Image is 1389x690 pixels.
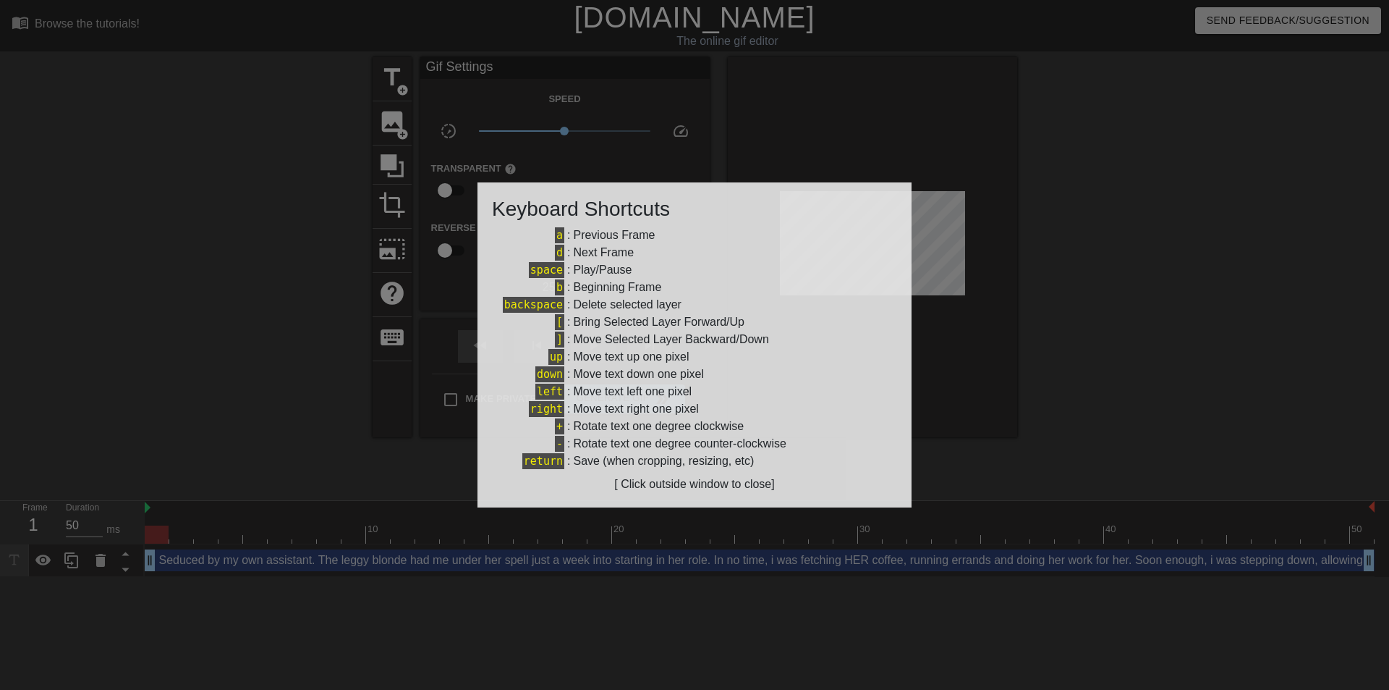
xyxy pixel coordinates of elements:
div: Move text left one pixel [573,383,692,400]
div: Bring Selected Layer Forward/Up [573,314,744,331]
span: [ [555,314,564,330]
span: space [529,262,564,278]
div: Move text right one pixel [573,400,698,418]
div: : [492,314,897,331]
div: [ Click outside window to close] [492,476,897,493]
div: Rotate text one degree counter-clockwise [573,435,786,453]
span: down [535,366,564,382]
span: b [555,279,564,295]
div: : [492,279,897,296]
div: : [492,261,897,279]
span: right [529,401,564,417]
div: Move Selected Layer Backward/Down [573,331,768,348]
div: : [492,435,897,453]
h3: Keyboard Shortcuts [492,197,897,222]
span: left [535,384,564,400]
div: : [492,227,897,244]
div: : [492,331,897,348]
div: : [492,383,897,400]
div: Next Frame [573,244,634,261]
span: d [555,245,564,261]
span: up [548,349,564,365]
span: a [555,227,564,243]
div: Move text up one pixel [573,348,689,366]
div: : [492,400,897,418]
div: : [492,453,897,470]
div: Beginning Frame [573,279,661,296]
div: : [492,348,897,366]
div: : [492,366,897,383]
div: Rotate text one degree clockwise [573,418,744,435]
div: Save (when cropping, resizing, etc) [573,453,754,470]
div: Delete selected layer [573,296,681,314]
div: Previous Frame [573,227,655,244]
span: ] [555,332,564,348]
span: + [555,418,564,434]
div: Play/Pause [573,261,632,279]
div: Move text down one pixel [573,366,704,383]
span: backspace [503,297,564,313]
div: : [492,418,897,435]
span: return [522,453,564,469]
div: : [492,244,897,261]
div: : [492,296,897,314]
span: - [555,436,564,452]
